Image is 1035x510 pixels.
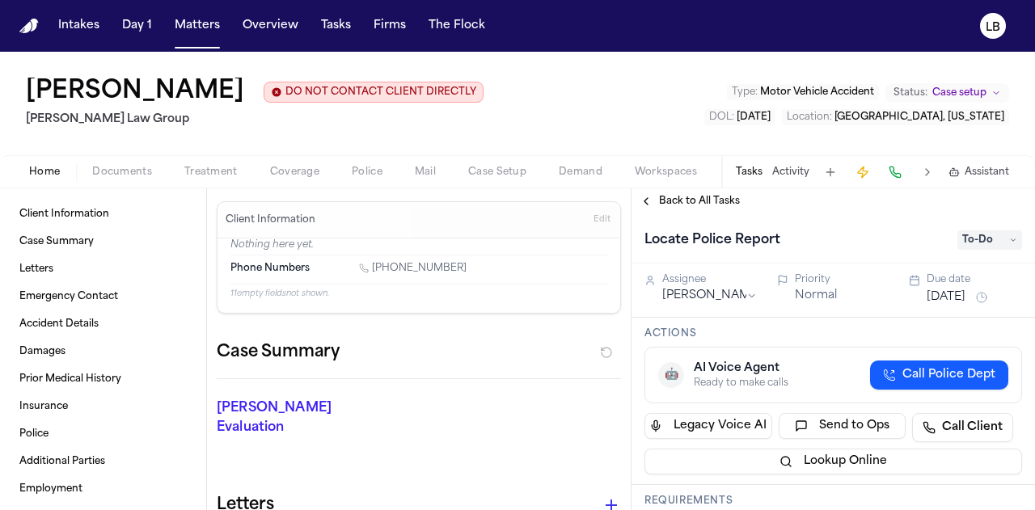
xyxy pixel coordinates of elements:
[367,11,412,40] button: Firms
[13,476,193,502] a: Employment
[236,11,305,40] button: Overview
[13,229,193,255] a: Case Summary
[13,394,193,419] a: Insurance
[92,166,152,179] span: Documents
[168,11,226,40] button: Matters
[285,86,476,99] span: DO NOT CONTACT CLIENT DIRECTLY
[26,78,244,107] button: Edit matter name
[13,256,193,282] a: Letters
[270,166,319,179] span: Coverage
[736,166,763,179] button: Tasks
[230,238,607,255] p: Nothing here yet.
[893,86,927,99] span: Status:
[851,161,874,183] button: Create Immediate Task
[927,289,965,306] button: [DATE]
[422,11,492,40] button: The Flock
[589,207,615,233] button: Edit
[644,495,1022,508] h3: Requirements
[13,201,193,227] a: Client Information
[352,166,382,179] span: Police
[217,398,339,437] p: [PERSON_NAME] Evaluation
[230,262,310,275] span: Phone Numbers
[52,11,106,40] button: Intakes
[632,195,748,208] button: Back to All Tasks
[222,213,319,226] h3: Client Information
[902,367,995,383] span: Call Police Dept
[315,11,357,40] button: Tasks
[709,112,734,122] span: DOL :
[727,84,879,100] button: Edit Type: Motor Vehicle Accident
[359,262,467,275] a: Call 1 (407) 865-2029
[965,166,1009,179] span: Assistant
[644,327,1022,340] h3: Actions
[13,339,193,365] a: Damages
[662,273,758,286] div: Assignee
[230,288,607,300] p: 11 empty fields not shown.
[704,109,775,125] button: Edit DOL: 2025-08-08
[594,214,610,225] span: Edit
[26,110,484,129] h2: [PERSON_NAME] Law Group
[927,273,1022,286] div: Due date
[772,166,809,179] button: Activity
[26,78,244,107] h1: [PERSON_NAME]
[732,87,758,97] span: Type :
[782,109,1009,125] button: Edit Location: Orlando, Florida
[834,112,1004,122] span: [GEOGRAPHIC_DATA], [US_STATE]
[957,230,1022,250] span: To-Do
[885,83,1009,103] button: Change status from Case setup
[795,273,890,286] div: Priority
[787,112,832,122] span: Location :
[29,166,60,179] span: Home
[635,166,697,179] span: Workspaces
[694,360,788,377] div: AI Voice Agent
[932,86,986,99] span: Case setup
[468,166,526,179] span: Case Setup
[884,161,906,183] button: Make a Call
[644,449,1022,474] button: Lookup Online
[13,366,193,392] a: Prior Medical History
[13,284,193,310] a: Emergency Contact
[13,311,193,337] a: Accident Details
[912,413,1013,442] a: Call Client
[19,19,39,34] img: Finch Logo
[948,166,1009,179] button: Assistant
[13,449,193,474] a: Additional Parties
[13,421,193,447] a: Police
[870,360,1008,390] button: Call Police Dept
[415,166,436,179] span: Mail
[116,11,158,40] button: Day 1
[217,339,340,365] h2: Case Summary
[819,161,842,183] button: Add Task
[638,227,787,253] h1: Locate Police Report
[659,195,740,208] span: Back to All Tasks
[694,377,788,390] div: Ready to make calls
[779,413,906,439] button: Send to Ops
[19,19,39,34] a: Home
[795,288,837,304] button: Normal
[184,166,238,179] span: Treatment
[760,87,874,97] span: Motor Vehicle Accident
[264,82,484,103] button: Edit client contact restriction
[644,413,772,439] button: Legacy Voice AI
[665,367,678,383] span: 🤖
[559,166,602,179] span: Demand
[737,112,771,122] span: [DATE]
[972,288,991,307] button: Snooze task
